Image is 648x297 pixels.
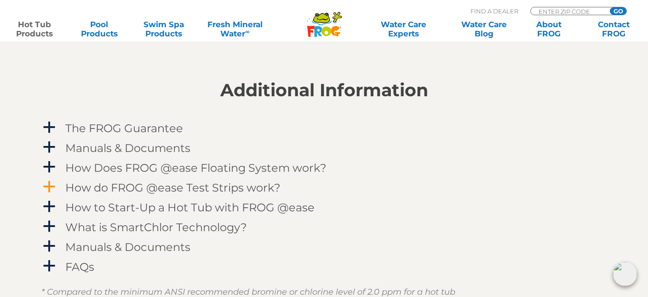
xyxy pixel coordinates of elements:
span: a [42,180,56,194]
a: AboutFROG [524,20,574,38]
a: a The FROG Guarantee [41,120,607,137]
a: a How Does FROG @ease Floating System work? [41,159,607,176]
span: a [42,220,56,233]
span: a [42,160,56,174]
h4: Manuals & Documents [65,241,190,253]
h4: FAQs [65,261,94,273]
a: Hot TubProducts [9,20,60,38]
h4: How Does FROG @ease Floating System work? [65,162,327,174]
a: a How to Start-Up a Hot Tub with FROG @ease [41,199,607,216]
h4: Manuals & Documents [65,142,190,154]
h4: The FROG Guarantee [65,122,183,134]
span: a [42,121,56,134]
a: Water CareBlog [459,20,510,38]
a: PoolProducts [74,20,125,38]
h4: How do FROG @ease Test Strips work? [65,181,281,194]
em: * Compared to the minimum ANSI recommended bromine or chlorine level of 2.0 ppm for a hot tub [41,287,455,297]
a: ContactFROG [588,20,639,38]
a: a What is SmartChlor Technology? [41,219,607,236]
span: a [42,140,56,154]
a: Swim SpaProducts [139,20,189,38]
h4: How to Start-Up a Hot Tub with FROG @ease [65,201,315,214]
span: a [42,259,56,273]
input: Zip Code Form [538,7,600,15]
p: Find A Dealer [470,7,518,15]
span: a [42,239,56,253]
a: Water CareExperts [363,20,445,38]
a: a Manuals & Documents [41,140,607,157]
sup: ∞ [245,28,249,35]
h2: Additional Information [41,80,607,100]
a: a How do FROG @ease Test Strips work? [41,179,607,196]
h4: What is SmartChlor Technology? [65,221,247,233]
a: Fresh MineralWater∞ [203,20,266,38]
span: a [42,200,56,214]
a: a FAQs [41,258,607,275]
img: openIcon [613,262,637,286]
a: a Manuals & Documents [41,239,607,256]
input: GO [610,7,626,15]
